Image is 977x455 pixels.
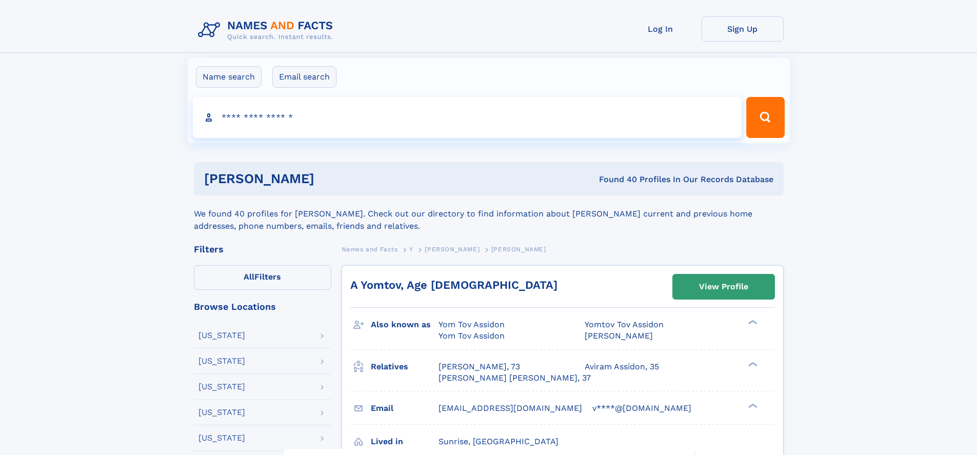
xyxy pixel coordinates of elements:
[585,320,664,329] span: Yomtov Tov Assidon
[198,383,245,391] div: [US_STATE]
[746,402,758,409] div: ❯
[204,172,457,185] h1: [PERSON_NAME]
[438,320,505,329] span: Yom Tov Assidon
[198,331,245,340] div: [US_STATE]
[244,272,254,282] span: All
[699,275,748,299] div: View Profile
[350,279,557,291] a: A Yomtov, Age [DEMOGRAPHIC_DATA]
[342,243,398,255] a: Names and Facts
[620,16,702,42] a: Log In
[371,400,438,417] h3: Email
[194,302,331,311] div: Browse Locations
[409,246,413,253] span: Y
[746,361,758,367] div: ❯
[585,361,659,372] a: Aviram Assidon, 35
[198,357,245,365] div: [US_STATE]
[438,403,582,413] span: [EMAIL_ADDRESS][DOMAIN_NAME]
[425,246,480,253] span: [PERSON_NAME]
[438,331,505,341] span: Yom Tov Assidon
[193,97,742,138] input: search input
[425,243,480,255] a: [PERSON_NAME]
[438,372,591,384] a: [PERSON_NAME] [PERSON_NAME], 37
[196,66,262,88] label: Name search
[491,246,546,253] span: [PERSON_NAME]
[194,245,331,254] div: Filters
[456,174,773,185] div: Found 40 Profiles In Our Records Database
[746,97,784,138] button: Search Button
[409,243,413,255] a: Y
[438,361,520,372] a: [PERSON_NAME], 73
[371,358,438,375] h3: Relatives
[673,274,774,299] a: View Profile
[198,408,245,417] div: [US_STATE]
[585,331,653,341] span: [PERSON_NAME]
[702,16,784,42] a: Sign Up
[194,16,342,44] img: Logo Names and Facts
[272,66,336,88] label: Email search
[438,437,559,446] span: Sunrise, [GEOGRAPHIC_DATA]
[371,433,438,450] h3: Lived in
[198,434,245,442] div: [US_STATE]
[371,316,438,333] h3: Also known as
[194,195,784,232] div: We found 40 profiles for [PERSON_NAME]. Check out our directory to find information about [PERSON...
[194,265,331,290] label: Filters
[746,319,758,326] div: ❯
